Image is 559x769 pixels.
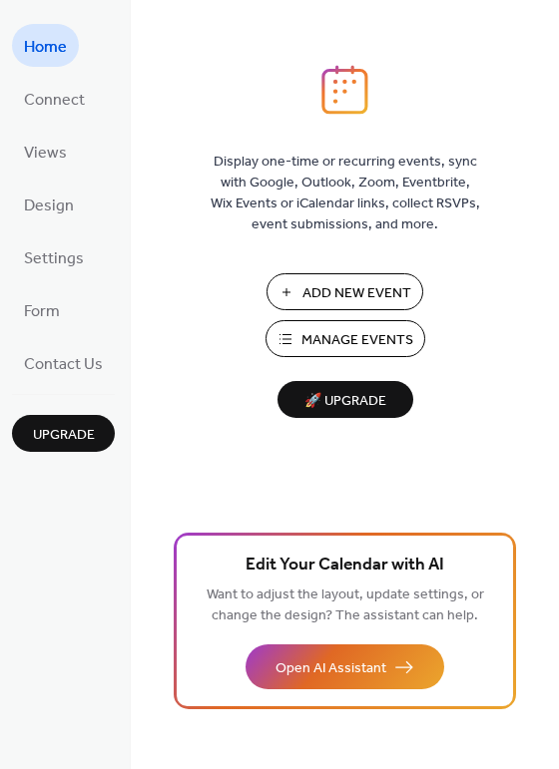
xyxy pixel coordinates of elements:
[276,658,386,679] span: Open AI Assistant
[246,644,444,689] button: Open AI Assistant
[24,32,67,63] span: Home
[24,349,103,380] span: Contact Us
[207,581,484,629] span: Want to adjust the layout, update settings, or change the design? The assistant can help.
[278,381,413,418] button: 🚀 Upgrade
[211,152,480,235] span: Display one-time or recurring events, sync with Google, Outlook, Zoom, Eventbrite, Wix Events or ...
[12,77,97,120] a: Connect
[246,552,444,579] span: Edit Your Calendar with AI
[321,65,367,115] img: logo_icon.svg
[12,183,86,225] a: Design
[267,273,423,310] button: Add New Event
[33,425,95,446] span: Upgrade
[24,85,85,116] span: Connect
[12,130,79,173] a: Views
[12,288,72,331] a: Form
[12,415,115,452] button: Upgrade
[24,243,84,274] span: Settings
[266,320,425,357] button: Manage Events
[12,235,96,278] a: Settings
[24,296,60,327] span: Form
[289,388,401,415] span: 🚀 Upgrade
[12,24,79,67] a: Home
[302,283,411,304] span: Add New Event
[12,341,115,384] a: Contact Us
[24,191,74,221] span: Design
[301,330,413,351] span: Manage Events
[24,138,67,169] span: Views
